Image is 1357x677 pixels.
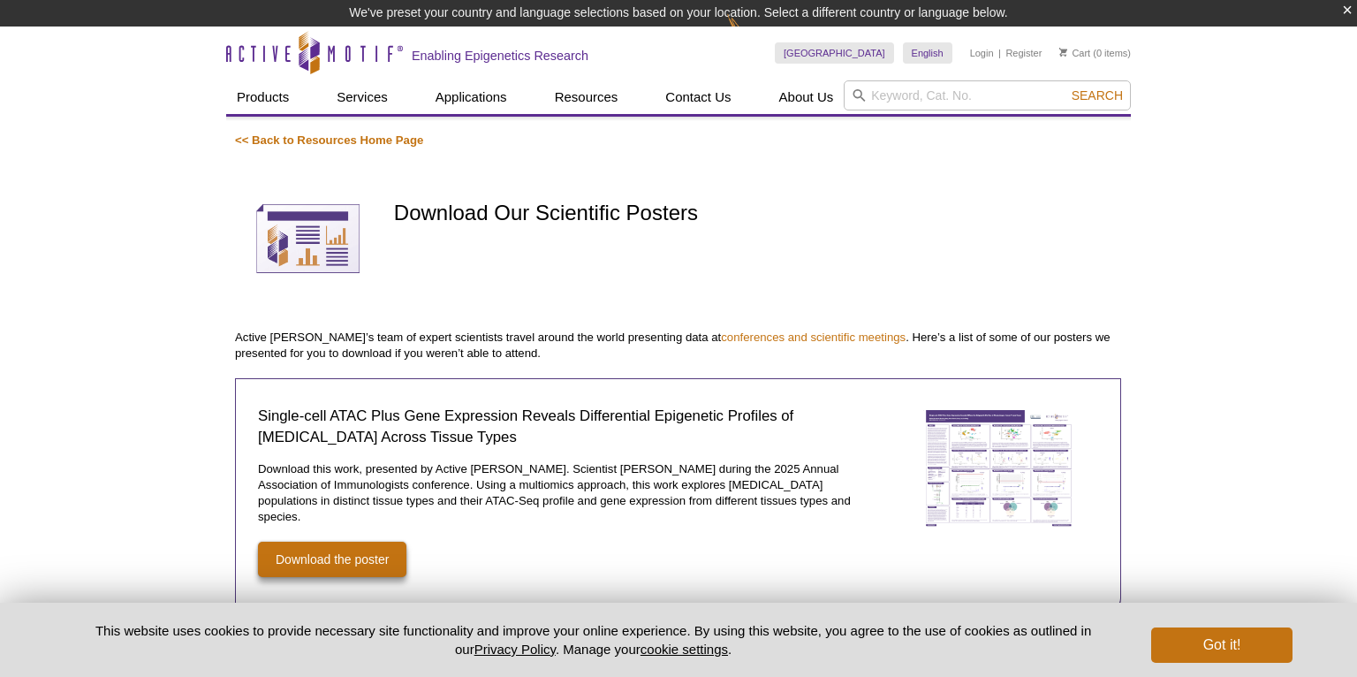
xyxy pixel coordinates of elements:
[970,47,994,59] a: Login
[775,42,894,64] a: [GEOGRAPHIC_DATA]
[258,542,406,577] a: Download the poster
[1066,87,1128,103] button: Search
[998,42,1001,64] li: |
[1005,47,1042,59] a: Register
[64,621,1122,658] p: This website uses cookies to provide necessary site functionality and improve your online experie...
[769,80,845,114] a: About Us
[235,330,1122,361] p: Active [PERSON_NAME]’s team of expert scientists travel around the world presenting data at . Her...
[910,397,1087,540] img: Single-cell ATAC Plus Gene Expression Reveals Differential Epigenetic Profiles of Macrophages Acr...
[412,48,588,64] h2: Enabling Epigenetics Research
[727,13,774,55] img: Change Here
[721,331,906,344] a: conferences and scientific meetings
[258,406,876,448] h2: Single-cell ATAC Plus Gene Expression Reveals Differential Epigenetic Profiles of [MEDICAL_DATA] ...
[258,461,876,525] p: Download this work, presented by Active [PERSON_NAME]. Scientist [PERSON_NAME] during the 2025 An...
[655,80,741,114] a: Contact Us
[226,80,299,114] a: Products
[641,642,728,657] button: cookie settings
[910,397,1087,544] a: Single-cell ATAC Plus Gene Expression Reveals Differential Epigenetic Profiles of Macrophages Acr...
[1059,42,1131,64] li: (0 items)
[903,42,952,64] a: English
[844,80,1131,110] input: Keyword, Cat. No.
[1151,628,1293,663] button: Got it!
[425,80,518,114] a: Applications
[1072,88,1123,103] span: Search
[544,80,629,114] a: Resources
[235,133,423,147] a: << Back to Resources Home Page
[1059,47,1090,59] a: Cart
[1059,48,1067,57] img: Your Cart
[474,642,556,657] a: Privacy Policy
[394,202,1122,227] h1: Download Our Scientific Posters
[326,80,398,114] a: Services
[235,166,381,312] img: Scientific Posters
